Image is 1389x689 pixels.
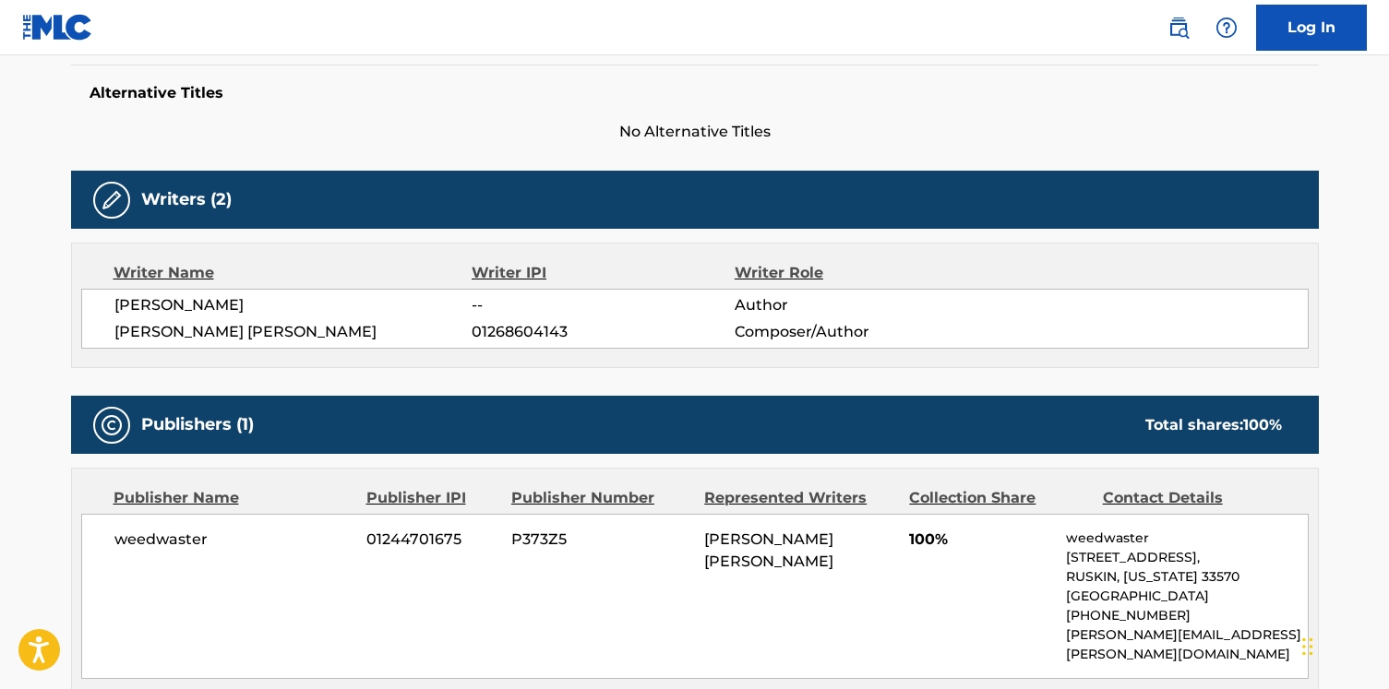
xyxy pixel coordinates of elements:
[1167,17,1190,39] img: search
[1302,619,1313,674] div: Trascina
[735,262,974,284] div: Writer Role
[909,529,1052,551] span: 100%
[90,84,1300,102] h5: Alternative Titles
[1256,5,1367,51] a: Log In
[472,321,734,343] span: 01268604143
[909,487,1088,509] div: Collection Share
[141,414,254,435] h5: Publishers (1)
[511,487,690,509] div: Publisher Number
[472,262,735,284] div: Writer IPI
[735,294,974,316] span: Author
[114,294,473,316] span: [PERSON_NAME]
[1297,600,1389,689] iframe: Chat Widget
[1066,548,1307,567] p: [STREET_ADDRESS],
[114,529,353,551] span: weedwaster
[735,321,974,343] span: Composer/Author
[114,262,473,284] div: Writer Name
[366,529,497,551] span: 01244701675
[1066,625,1307,664] p: [PERSON_NAME][EMAIL_ADDRESS][PERSON_NAME][DOMAIN_NAME]
[71,121,1319,143] span: No Alternative Titles
[366,487,497,509] div: Publisher IPI
[141,189,232,210] h5: Writers (2)
[704,487,895,509] div: Represented Writers
[511,529,690,551] span: P373Z5
[1297,600,1389,689] div: Widget chat
[101,414,123,436] img: Publishers
[1160,9,1197,46] a: Public Search
[1215,17,1238,39] img: help
[1103,487,1282,509] div: Contact Details
[1066,529,1307,548] p: weedwaster
[704,530,833,570] span: [PERSON_NAME] [PERSON_NAME]
[472,294,734,316] span: --
[1066,587,1307,606] p: [GEOGRAPHIC_DATA]
[1145,414,1282,436] div: Total shares:
[1208,9,1245,46] div: Help
[101,189,123,211] img: Writers
[114,321,473,343] span: [PERSON_NAME] [PERSON_NAME]
[1066,606,1307,625] p: [PHONE_NUMBER]
[1243,416,1282,434] span: 100 %
[22,14,93,41] img: MLC Logo
[1066,567,1307,587] p: RUSKIN, [US_STATE] 33570
[114,487,353,509] div: Publisher Name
